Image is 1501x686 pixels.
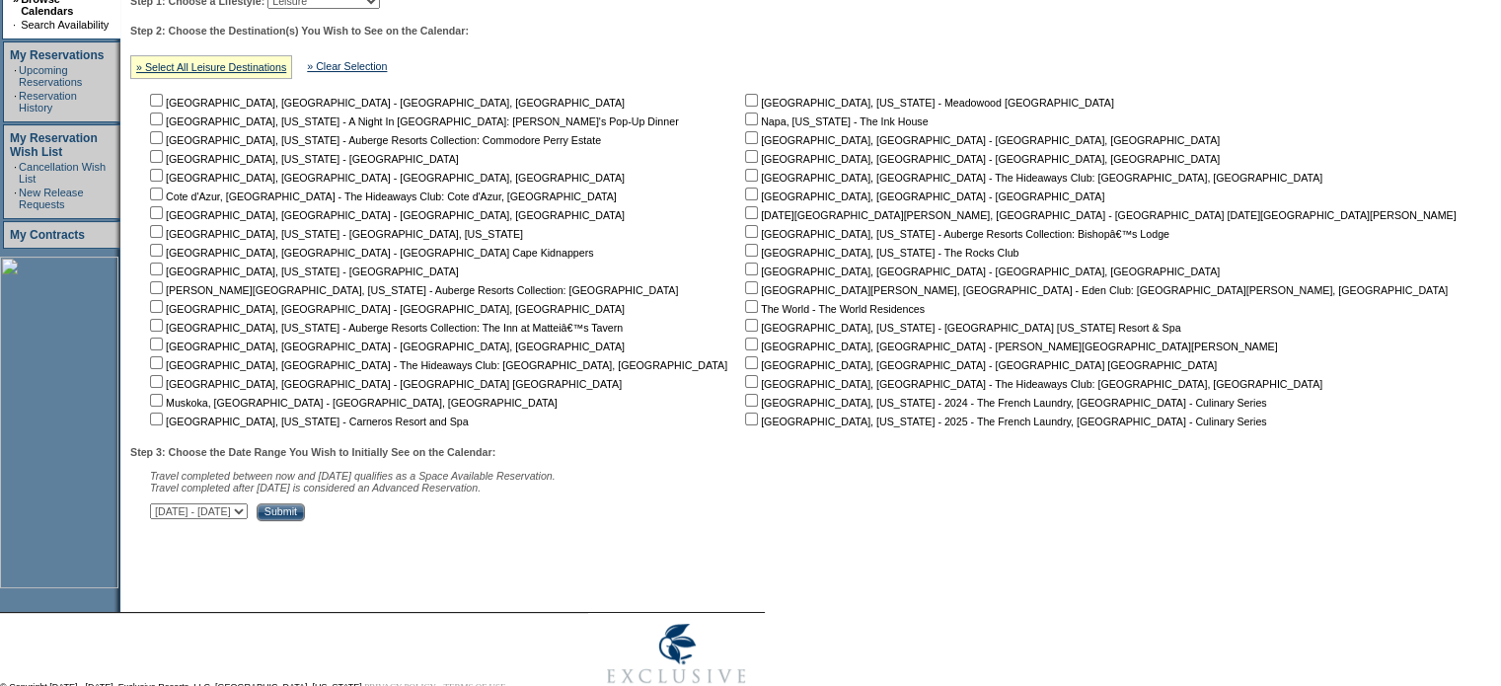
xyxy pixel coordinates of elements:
[146,266,459,277] nobr: [GEOGRAPHIC_DATA], [US_STATE] - [GEOGRAPHIC_DATA]
[146,397,558,409] nobr: Muskoka, [GEOGRAPHIC_DATA] - [GEOGRAPHIC_DATA], [GEOGRAPHIC_DATA]
[741,172,1322,184] nobr: [GEOGRAPHIC_DATA], [GEOGRAPHIC_DATA] - The Hideaways Club: [GEOGRAPHIC_DATA], [GEOGRAPHIC_DATA]
[21,19,109,31] a: Search Availability
[741,97,1114,109] nobr: [GEOGRAPHIC_DATA], [US_STATE] - Meadowood [GEOGRAPHIC_DATA]
[136,61,286,73] a: » Select All Leisure Destinations
[146,284,678,296] nobr: [PERSON_NAME][GEOGRAPHIC_DATA], [US_STATE] - Auberge Resorts Collection: [GEOGRAPHIC_DATA]
[741,209,1456,221] nobr: [DATE][GEOGRAPHIC_DATA][PERSON_NAME], [GEOGRAPHIC_DATA] - [GEOGRAPHIC_DATA] [DATE][GEOGRAPHIC_DAT...
[146,172,625,184] nobr: [GEOGRAPHIC_DATA], [GEOGRAPHIC_DATA] - [GEOGRAPHIC_DATA], [GEOGRAPHIC_DATA]
[741,134,1220,146] nobr: [GEOGRAPHIC_DATA], [GEOGRAPHIC_DATA] - [GEOGRAPHIC_DATA], [GEOGRAPHIC_DATA]
[741,416,1266,427] nobr: [GEOGRAPHIC_DATA], [US_STATE] - 2025 - The French Laundry, [GEOGRAPHIC_DATA] - Culinary Series
[741,284,1448,296] nobr: [GEOGRAPHIC_DATA][PERSON_NAME], [GEOGRAPHIC_DATA] - Eden Club: [GEOGRAPHIC_DATA][PERSON_NAME], [G...
[146,228,523,240] nobr: [GEOGRAPHIC_DATA], [US_STATE] - [GEOGRAPHIC_DATA], [US_STATE]
[741,191,1104,202] nobr: [GEOGRAPHIC_DATA], [GEOGRAPHIC_DATA] - [GEOGRAPHIC_DATA]
[14,187,17,210] td: ·
[10,228,85,242] a: My Contracts
[130,25,469,37] b: Step 2: Choose the Destination(s) You Wish to See on the Calendar:
[146,134,601,146] nobr: [GEOGRAPHIC_DATA], [US_STATE] - Auberge Resorts Collection: Commodore Perry Estate
[14,64,17,88] td: ·
[146,341,625,352] nobr: [GEOGRAPHIC_DATA], [GEOGRAPHIC_DATA] - [GEOGRAPHIC_DATA], [GEOGRAPHIC_DATA]
[146,247,593,259] nobr: [GEOGRAPHIC_DATA], [GEOGRAPHIC_DATA] - [GEOGRAPHIC_DATA] Cape Kidnappers
[146,97,625,109] nobr: [GEOGRAPHIC_DATA], [GEOGRAPHIC_DATA] - [GEOGRAPHIC_DATA], [GEOGRAPHIC_DATA]
[146,191,617,202] nobr: Cote d'Azur, [GEOGRAPHIC_DATA] - The Hideaways Club: Cote d'Azur, [GEOGRAPHIC_DATA]
[14,90,17,114] td: ·
[741,247,1018,259] nobr: [GEOGRAPHIC_DATA], [US_STATE] - The Rocks Club
[146,209,625,221] nobr: [GEOGRAPHIC_DATA], [GEOGRAPHIC_DATA] - [GEOGRAPHIC_DATA], [GEOGRAPHIC_DATA]
[741,153,1220,165] nobr: [GEOGRAPHIC_DATA], [GEOGRAPHIC_DATA] - [GEOGRAPHIC_DATA], [GEOGRAPHIC_DATA]
[10,131,98,159] a: My Reservation Wish List
[10,48,104,62] a: My Reservations
[146,416,469,427] nobr: [GEOGRAPHIC_DATA], [US_STATE] - Carneros Resort and Spa
[150,482,481,494] nobr: Travel completed after [DATE] is considered an Advanced Reservation.
[307,60,387,72] a: » Clear Selection
[130,446,495,458] b: Step 3: Choose the Date Range You Wish to Initially See on the Calendar:
[146,359,727,371] nobr: [GEOGRAPHIC_DATA], [GEOGRAPHIC_DATA] - The Hideaways Club: [GEOGRAPHIC_DATA], [GEOGRAPHIC_DATA]
[146,303,625,315] nobr: [GEOGRAPHIC_DATA], [GEOGRAPHIC_DATA] - [GEOGRAPHIC_DATA], [GEOGRAPHIC_DATA]
[741,359,1217,371] nobr: [GEOGRAPHIC_DATA], [GEOGRAPHIC_DATA] - [GEOGRAPHIC_DATA] [GEOGRAPHIC_DATA]
[741,115,928,127] nobr: Napa, [US_STATE] - The Ink House
[741,228,1169,240] nobr: [GEOGRAPHIC_DATA], [US_STATE] - Auberge Resorts Collection: Bishopâ€™s Lodge
[19,161,106,185] a: Cancellation Wish List
[19,64,82,88] a: Upcoming Reservations
[741,378,1322,390] nobr: [GEOGRAPHIC_DATA], [GEOGRAPHIC_DATA] - The Hideaways Club: [GEOGRAPHIC_DATA], [GEOGRAPHIC_DATA]
[146,153,459,165] nobr: [GEOGRAPHIC_DATA], [US_STATE] - [GEOGRAPHIC_DATA]
[146,322,623,334] nobr: [GEOGRAPHIC_DATA], [US_STATE] - Auberge Resorts Collection: The Inn at Matteiâ€™s Tavern
[146,115,679,127] nobr: [GEOGRAPHIC_DATA], [US_STATE] - A Night In [GEOGRAPHIC_DATA]: [PERSON_NAME]'s Pop-Up Dinner
[150,470,556,482] span: Travel completed between now and [DATE] qualifies as a Space Available Reservation.
[257,503,305,521] input: Submit
[741,266,1220,277] nobr: [GEOGRAPHIC_DATA], [GEOGRAPHIC_DATA] - [GEOGRAPHIC_DATA], [GEOGRAPHIC_DATA]
[741,322,1180,334] nobr: [GEOGRAPHIC_DATA], [US_STATE] - [GEOGRAPHIC_DATA] [US_STATE] Resort & Spa
[14,161,17,185] td: ·
[741,341,1277,352] nobr: [GEOGRAPHIC_DATA], [GEOGRAPHIC_DATA] - [PERSON_NAME][GEOGRAPHIC_DATA][PERSON_NAME]
[19,90,77,114] a: Reservation History
[741,397,1266,409] nobr: [GEOGRAPHIC_DATA], [US_STATE] - 2024 - The French Laundry, [GEOGRAPHIC_DATA] - Culinary Series
[13,19,19,31] td: ·
[741,303,925,315] nobr: The World - The World Residences
[19,187,83,210] a: New Release Requests
[146,378,622,390] nobr: [GEOGRAPHIC_DATA], [GEOGRAPHIC_DATA] - [GEOGRAPHIC_DATA] [GEOGRAPHIC_DATA]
